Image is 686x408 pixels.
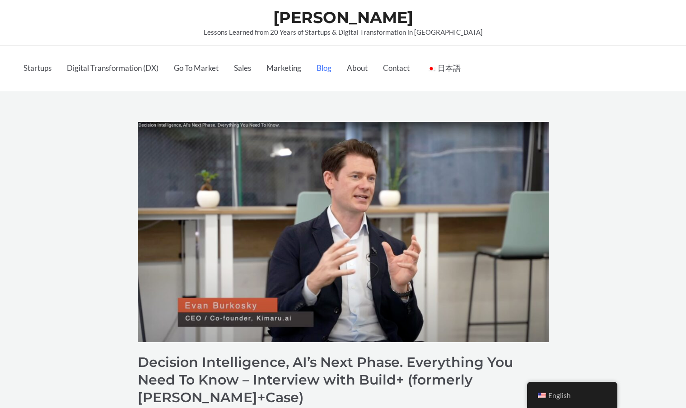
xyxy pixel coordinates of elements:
[226,46,259,91] a: Sales
[204,27,483,37] p: Lessons Learned from 20 Years of Startups & Digital Transformation in [GEOGRAPHIC_DATA]
[138,354,513,406] a: Decision Intelligence, AI’s Next Phase. Everything You Need To Know – Interview with Build+ (form...
[259,46,309,91] a: Marketing
[375,46,417,91] a: Contact
[427,66,435,71] img: 日本語
[438,63,461,73] span: 日本語
[417,46,468,91] a: ja日本語
[16,46,468,91] nav: Primary Site Navigation
[59,46,166,91] a: Digital Transformation (DX)
[309,46,339,91] a: Blog
[166,46,226,91] a: Go To Market
[339,46,375,91] a: About
[138,226,549,236] a: Read: Decision Intelligence, AI’s Next Phase. Everything You Need To Know – Interview with Build+...
[16,46,59,91] a: Startups
[273,8,413,27] a: [PERSON_NAME]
